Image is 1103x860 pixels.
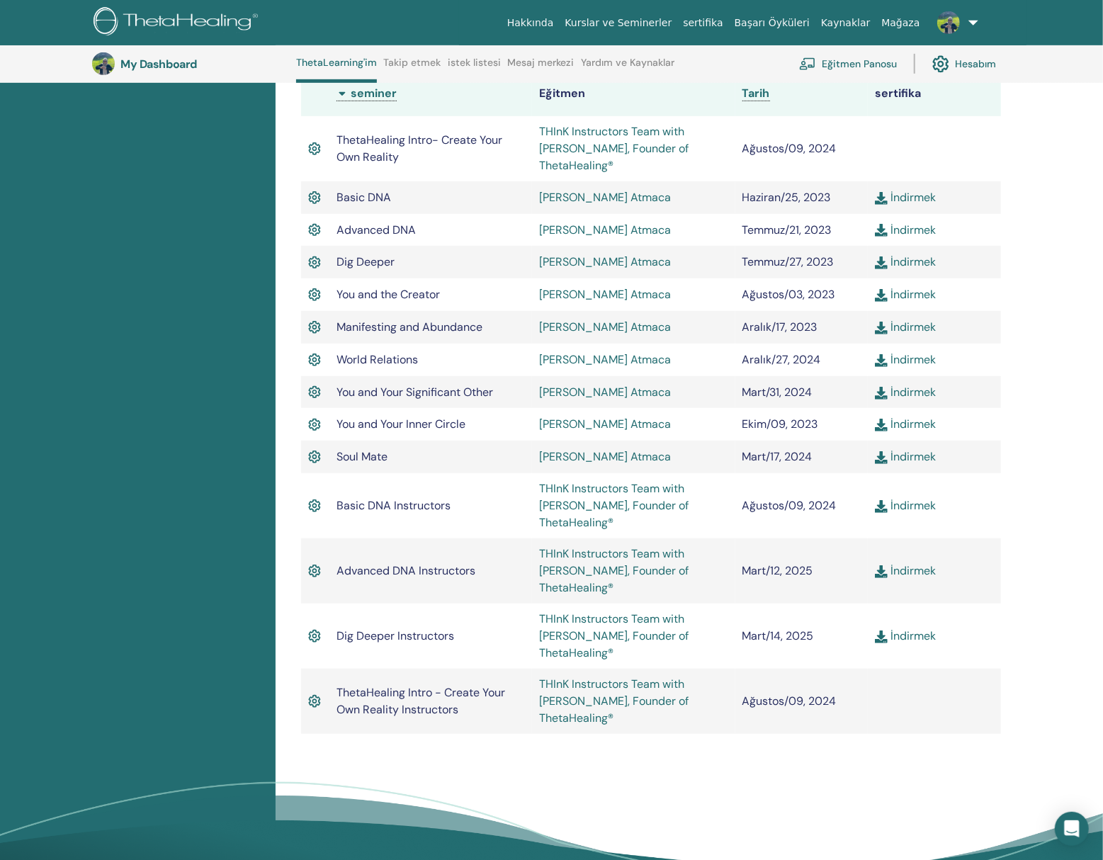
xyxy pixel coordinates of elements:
td: Mart/17, 2024 [735,441,869,473]
span: Basic DNA Instructors [336,498,451,513]
a: THInK Instructors Team with [PERSON_NAME], Founder of ThetaHealing® [539,677,689,725]
a: İndirmek [875,498,936,513]
img: download.svg [875,565,888,578]
a: [PERSON_NAME] Atmaca [539,254,671,269]
img: cog.svg [932,52,949,76]
img: download.svg [875,256,888,269]
a: THInK Instructors Team with [PERSON_NAME], Founder of ThetaHealing® [539,546,689,595]
img: Active Certificate [308,497,321,515]
a: Mesaj merkezi [508,57,575,79]
a: ThetaLearning'im [296,57,377,83]
span: ThetaHealing Intro - Create Your Own Reality Instructors [336,685,505,717]
img: download.svg [875,387,888,400]
img: download.svg [875,192,888,205]
img: Active Certificate [308,318,321,336]
span: You and Your Significant Other [336,385,493,400]
td: Ağustos/09, 2024 [735,116,869,181]
a: [PERSON_NAME] Atmaca [539,319,671,334]
img: download.svg [875,289,888,302]
h3: My Dashboard [120,57,262,71]
a: Hakkında [502,10,560,36]
span: You and Your Inner Circle [336,417,465,431]
a: İndirmek [875,222,936,237]
a: İndirmek [875,449,936,464]
a: İndirmek [875,352,936,367]
th: sertifika [868,71,1001,116]
a: [PERSON_NAME] Atmaca [539,287,671,302]
td: Aralık/17, 2023 [735,311,869,344]
img: Active Certificate [308,383,321,402]
img: Active Certificate [308,627,321,645]
a: [PERSON_NAME] Atmaca [539,449,671,464]
a: [PERSON_NAME] Atmaca [539,352,671,367]
a: [PERSON_NAME] Atmaca [539,385,671,400]
img: Active Certificate [308,285,321,304]
span: Basic DNA [336,190,391,205]
img: Active Certificate [308,562,321,580]
a: sertifika [677,10,728,36]
img: default.jpg [937,11,960,34]
img: download.svg [875,419,888,431]
div: Open Intercom Messenger [1055,812,1089,846]
img: download.svg [875,630,888,643]
a: İndirmek [875,254,936,269]
td: Mart/14, 2025 [735,604,869,669]
img: download.svg [875,322,888,334]
a: Takip etmek [384,57,441,79]
td: Temmuz/27, 2023 [735,246,869,278]
a: İndirmek [875,628,936,643]
a: Mağaza [876,10,925,36]
img: logo.png [94,7,263,39]
img: Active Certificate [308,254,321,272]
a: Kurslar ve Seminerler [559,10,677,36]
a: İndirmek [875,287,936,302]
a: THInK Instructors Team with [PERSON_NAME], Founder of ThetaHealing® [539,481,689,530]
span: Advanced DNA [336,222,416,237]
a: Yardım ve Kaynaklar [581,57,674,79]
a: Eğitmen Panosu [799,48,897,79]
img: Active Certificate [308,416,321,434]
span: Dig Deeper [336,254,395,269]
img: download.svg [875,354,888,367]
a: Tarih [742,86,770,101]
img: Active Certificate [308,351,321,369]
a: Başarı Öyküleri [729,10,815,36]
span: ThetaHealing Intro- Create Your Own Reality [336,132,502,164]
img: download.svg [875,224,888,237]
a: Hesabım [932,48,996,79]
a: İndirmek [875,385,936,400]
img: Active Certificate [308,692,321,711]
img: Active Certificate [308,140,321,158]
img: Active Certificate [308,448,321,466]
a: [PERSON_NAME] Atmaca [539,417,671,431]
a: THInK Instructors Team with [PERSON_NAME], Founder of ThetaHealing® [539,611,689,660]
th: Eğitmen [532,71,735,116]
td: Temmuz/21, 2023 [735,214,869,247]
span: Manifesting and Abundance [336,319,482,334]
img: Active Certificate [308,221,321,239]
a: İndirmek [875,563,936,578]
span: You and the Creator [336,287,440,302]
a: İndirmek [875,319,936,334]
td: Ağustos/03, 2023 [735,278,869,311]
td: Ekim/09, 2023 [735,408,869,441]
span: Dig Deeper Instructors [336,628,454,643]
img: Active Certificate [308,188,321,207]
td: Haziran/25, 2023 [735,181,869,214]
a: İndirmek [875,190,936,205]
td: Aralık/27, 2024 [735,344,869,376]
a: [PERSON_NAME] Atmaca [539,222,671,237]
a: istek listesi [448,57,501,79]
td: Ağustos/09, 2024 [735,669,869,734]
span: World Relations [336,352,418,367]
span: Advanced DNA Instructors [336,563,475,578]
td: Ağustos/09, 2024 [735,473,869,538]
img: download.svg [875,451,888,464]
a: THInK Instructors Team with [PERSON_NAME], Founder of ThetaHealing® [539,124,689,173]
a: Kaynaklar [815,10,876,36]
a: İndirmek [875,417,936,431]
img: chalkboard-teacher.svg [799,57,816,70]
td: Mart/12, 2025 [735,538,869,604]
a: [PERSON_NAME] Atmaca [539,190,671,205]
